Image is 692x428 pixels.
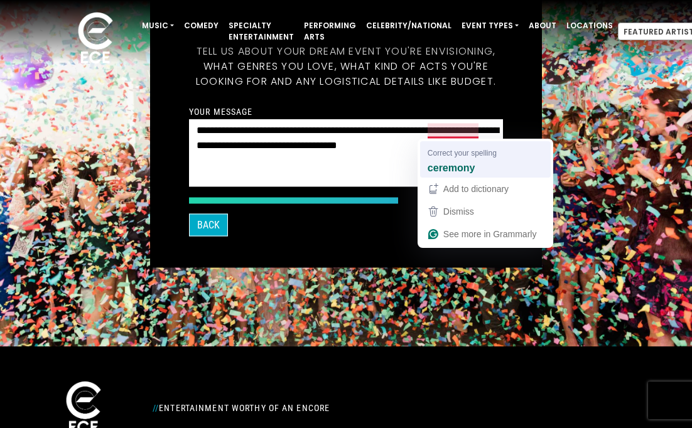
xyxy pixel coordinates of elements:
[189,119,503,188] textarea: To enrich screen reader interactions, please activate Accessibility in Grammarly extension settings
[524,15,561,36] a: About
[561,15,618,36] a: Locations
[189,106,252,117] label: Your message
[137,15,179,36] a: Music
[145,398,446,418] div: Entertainment Worthy of an Encore
[189,214,228,237] button: Back
[153,403,159,413] span: //
[361,15,457,36] a: Celebrity/National
[64,9,127,70] img: ece_new_logo_whitev2-1.png
[457,15,524,36] a: Event Types
[179,15,224,36] a: Comedy
[224,15,299,48] a: Specialty Entertainment
[299,15,361,48] a: Performing Arts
